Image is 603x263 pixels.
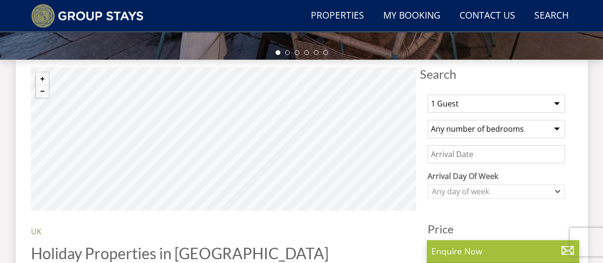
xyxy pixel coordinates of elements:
a: Search [531,5,572,27]
input: Arrival Date [428,145,565,163]
div: Combobox [428,184,565,199]
p: Enquire Now [431,245,574,257]
a: UK [31,226,41,237]
h1: Holiday Properties in [GEOGRAPHIC_DATA] [31,245,416,262]
h3: Price [428,223,565,235]
label: Arrival Day Of Week [428,170,565,182]
button: Zoom out [36,85,49,97]
a: Contact Us [456,5,519,27]
button: Zoom in [36,73,49,85]
img: Group Stays [31,4,144,28]
a: Properties [307,5,368,27]
a: My Booking [379,5,444,27]
div: Any day of week [429,186,553,197]
span: Search [420,67,572,81]
canvas: Map [31,67,416,210]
